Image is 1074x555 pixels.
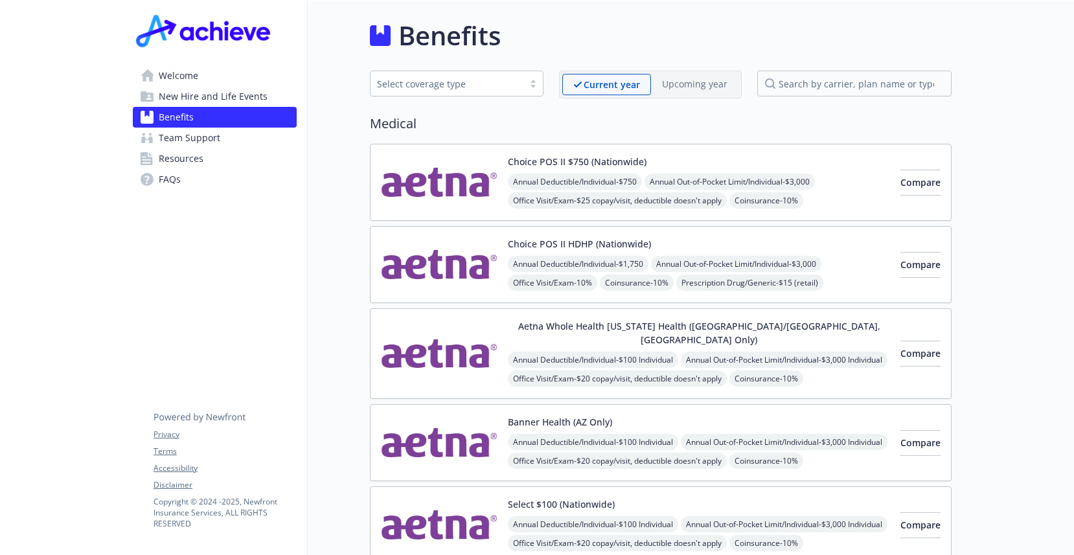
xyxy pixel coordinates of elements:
[900,512,941,538] button: Compare
[900,519,941,531] span: Compare
[508,352,678,368] span: Annual Deductible/Individual - $100 Individual
[508,516,678,532] span: Annual Deductible/Individual - $100 Individual
[729,453,803,469] span: Coinsurance - 10%
[508,415,612,429] button: Banner Health (AZ Only)
[159,65,198,86] span: Welcome
[508,155,646,168] button: Choice POS II $750 (Nationwide)
[676,275,823,291] span: Prescription Drug/Generic - $15 (retail)
[681,516,887,532] span: Annual Out-of-Pocket Limit/Individual - $3,000 Individual
[133,169,297,190] a: FAQs
[600,275,674,291] span: Coinsurance - 10%
[508,319,890,346] button: Aetna Whole Health [US_STATE] Health ([GEOGRAPHIC_DATA]/[GEOGRAPHIC_DATA], [GEOGRAPHIC_DATA] Only)
[508,275,597,291] span: Office Visit/Exam - 10%
[584,78,640,91] p: Current year
[133,148,297,169] a: Resources
[651,256,821,272] span: Annual Out-of-Pocket Limit/Individual - $3,000
[133,107,297,128] a: Benefits
[681,434,887,450] span: Annual Out-of-Pocket Limit/Individual - $3,000 Individual
[900,347,941,359] span: Compare
[508,453,727,469] span: Office Visit/Exam - $20 copay/visit, deductible doesn't apply
[398,16,501,55] h1: Benefits
[900,252,941,278] button: Compare
[159,169,181,190] span: FAQs
[900,341,941,367] button: Compare
[381,155,497,210] img: Aetna Inc carrier logo
[645,174,815,190] span: Annual Out-of-Pocket Limit/Individual - $3,000
[508,535,727,551] span: Office Visit/Exam - $20 copay/visit, deductible doesn't apply
[133,128,297,148] a: Team Support
[508,434,678,450] span: Annual Deductible/Individual - $100 Individual
[729,192,803,209] span: Coinsurance - 10%
[729,535,803,551] span: Coinsurance - 10%
[381,415,497,470] img: Aetna Inc carrier logo
[662,77,727,91] p: Upcoming year
[508,370,727,387] span: Office Visit/Exam - $20 copay/visit, deductible doesn't apply
[900,430,941,456] button: Compare
[381,497,497,552] img: Aetna Inc carrier logo
[133,65,297,86] a: Welcome
[154,479,296,491] a: Disclaimer
[681,352,887,368] span: Annual Out-of-Pocket Limit/Individual - $3,000 Individual
[757,71,952,96] input: search by carrier, plan name or type
[651,74,738,95] span: Upcoming year
[381,319,497,388] img: Aetna Inc carrier logo
[900,436,941,449] span: Compare
[133,86,297,107] a: New Hire and Life Events
[154,429,296,440] a: Privacy
[154,446,296,457] a: Terms
[370,114,952,133] h2: Medical
[381,237,497,292] img: Aetna Inc carrier logo
[159,128,220,148] span: Team Support
[159,107,194,128] span: Benefits
[729,370,803,387] span: Coinsurance - 10%
[154,496,296,529] p: Copyright © 2024 - 2025 , Newfront Insurance Services, ALL RIGHTS RESERVED
[900,176,941,188] span: Compare
[508,192,727,209] span: Office Visit/Exam - $25 copay/visit, deductible doesn't apply
[508,497,615,511] button: Select $100 (Nationwide)
[159,86,268,107] span: New Hire and Life Events
[154,462,296,474] a: Accessibility
[900,170,941,196] button: Compare
[508,237,651,251] button: Choice POS II HDHP (Nationwide)
[159,148,203,169] span: Resources
[377,77,517,91] div: Select coverage type
[508,174,642,190] span: Annual Deductible/Individual - $750
[508,256,648,272] span: Annual Deductible/Individual - $1,750
[900,258,941,271] span: Compare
